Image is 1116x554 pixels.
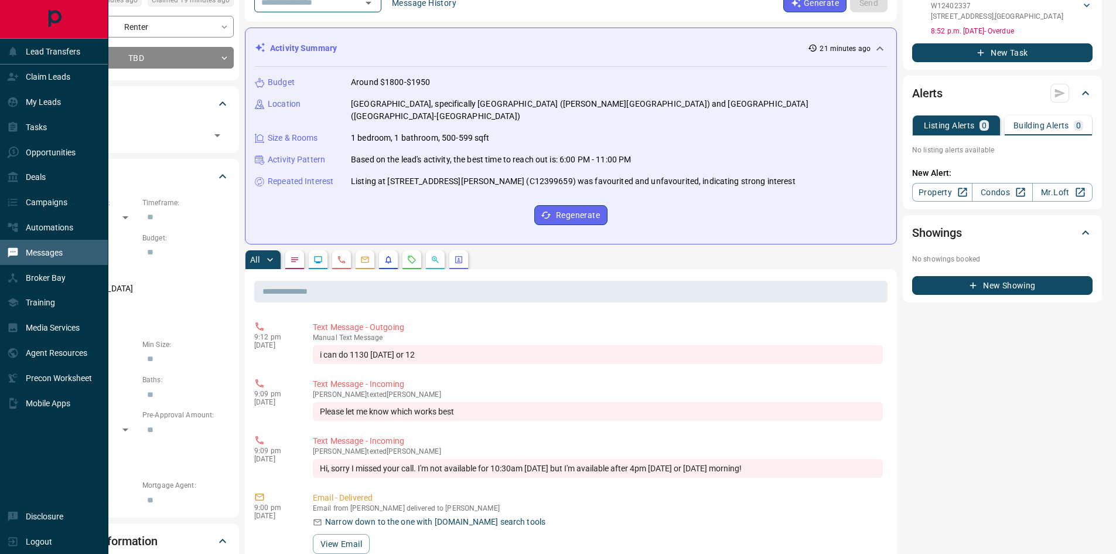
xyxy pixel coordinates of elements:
[982,121,987,130] p: 0
[142,233,230,243] p: Budget:
[351,132,490,144] p: 1 bedroom, 1 bathroom, 500-599 sqft
[931,26,1093,36] p: 8:52 p.m. [DATE] - Overdue
[250,256,260,264] p: All
[912,223,962,242] h2: Showings
[912,167,1093,179] p: New Alert:
[912,84,943,103] h2: Alerts
[313,378,883,390] p: Text Message - Incoming
[49,268,230,279] p: Areas Searched:
[360,255,370,264] svg: Emails
[270,42,337,55] p: Activity Summary
[313,334,337,342] span: manual
[313,504,883,512] p: Email from [PERSON_NAME] delivered to [PERSON_NAME]
[534,205,608,225] button: Regenerate
[912,145,1093,155] p: No listing alerts available
[313,345,883,364] div: i can do 1130 [DATE] or 12
[209,127,226,144] button: Open
[49,90,230,118] div: Tags
[1013,121,1069,130] p: Building Alerts
[313,447,883,456] p: [PERSON_NAME] texted [PERSON_NAME]
[254,341,295,349] p: [DATE]
[254,398,295,406] p: [DATE]
[313,255,323,264] svg: Lead Browsing Activity
[268,175,333,188] p: Repeated Interest
[254,455,295,463] p: [DATE]
[313,534,370,554] button: View Email
[142,198,230,208] p: Timeframe:
[931,11,1063,22] p: [STREET_ADDRESS] , [GEOGRAPHIC_DATA]
[290,255,299,264] svg: Notes
[912,219,1093,247] div: Showings
[142,339,230,350] p: Min Size:
[924,121,975,130] p: Listing Alerts
[313,321,883,334] p: Text Message - Outgoing
[254,390,295,398] p: 9:09 pm
[313,459,883,478] div: Hi, sorry I missed your call. I'm not available for 10:30am [DATE] but I'm available after 4pm [D...
[351,76,430,89] p: Around $1800-$1950
[820,43,871,54] p: 21 minutes ago
[1076,121,1081,130] p: 0
[351,175,796,188] p: Listing at [STREET_ADDRESS][PERSON_NAME] (C12399659) was favourited and unfavourited, indicating ...
[931,1,1063,11] p: W12402337
[351,98,887,123] p: [GEOGRAPHIC_DATA], specifically [GEOGRAPHIC_DATA] ([PERSON_NAME][GEOGRAPHIC_DATA]) and [GEOGRAPHI...
[1032,183,1093,202] a: Mr.Loft
[972,183,1032,202] a: Condos
[49,162,230,191] div: Criteria
[407,255,417,264] svg: Requests
[313,390,883,399] p: [PERSON_NAME] texted [PERSON_NAME]
[454,255,463,264] svg: Agent Actions
[313,492,883,504] p: Email - Delivered
[313,402,883,421] div: Please let me know which works best
[49,279,230,298] p: [GEOGRAPHIC_DATA]
[912,183,972,202] a: Property
[313,435,883,447] p: Text Message - Incoming
[142,480,230,491] p: Mortgage Agent:
[254,512,295,520] p: [DATE]
[268,154,325,166] p: Activity Pattern
[912,276,1093,295] button: New Showing
[268,98,301,110] p: Location
[254,333,295,341] p: 9:12 pm
[912,254,1093,264] p: No showings booked
[142,375,230,385] p: Baths:
[384,255,393,264] svg: Listing Alerts
[912,79,1093,107] div: Alerts
[254,504,295,512] p: 9:00 pm
[142,410,230,420] p: Pre-Approval Amount:
[49,304,230,315] p: Motivation:
[912,43,1093,62] button: New Task
[431,255,440,264] svg: Opportunities
[337,255,346,264] svg: Calls
[325,516,545,528] p: Narrow down to the one with [DOMAIN_NAME] search tools
[49,445,230,456] p: Credit Score:
[351,154,631,166] p: Based on the lead's activity, the best time to reach out is: 6:00 PM - 11:00 PM
[49,47,234,69] div: TBD
[255,38,887,59] div: Activity Summary21 minutes ago
[268,132,318,144] p: Size & Rooms
[313,334,883,342] p: Text Message
[254,447,295,455] p: 9:09 pm
[268,76,295,89] p: Budget
[49,16,234,38] div: Renter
